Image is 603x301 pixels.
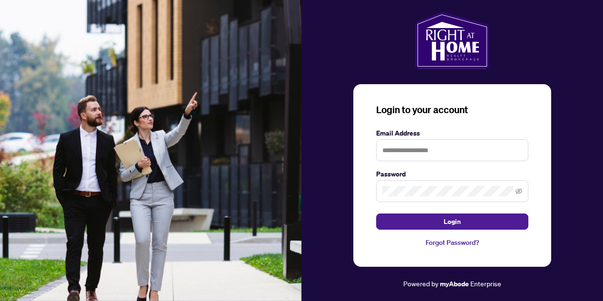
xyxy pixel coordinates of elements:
img: ma-logo [415,12,489,69]
a: Forgot Password? [376,237,528,248]
span: Powered by [403,279,438,288]
span: Login [444,214,461,229]
span: Enterprise [470,279,501,288]
a: myAbode [440,279,469,289]
label: Password [376,169,528,179]
button: Login [376,214,528,230]
h3: Login to your account [376,103,528,117]
span: eye-invisible [515,188,522,194]
label: Email Address [376,128,528,138]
